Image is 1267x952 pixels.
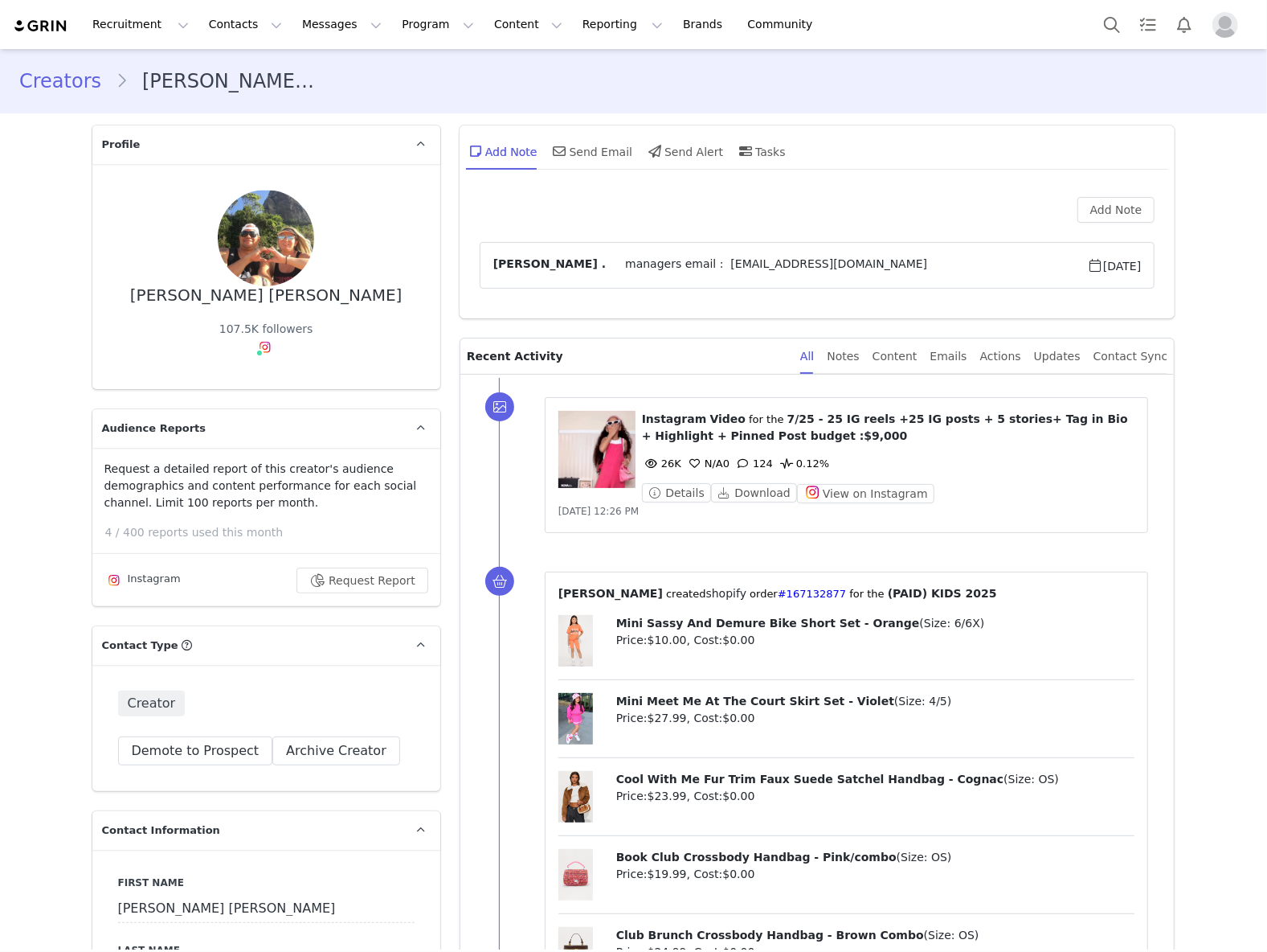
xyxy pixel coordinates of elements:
span: Size: OS [928,929,975,942]
div: Send Alert [645,132,723,170]
p: Price: , Cost: [616,632,1135,649]
span: Size: OS [1008,773,1055,786]
span: $0.00 [722,712,754,724]
span: 26K [642,458,681,470]
div: Contact Sync [1093,339,1168,375]
span: Video [710,412,746,425]
button: Recruitment [83,6,198,43]
span: $0.00 [722,868,754,880]
span: Creator [118,691,186,716]
span: $10.00 [648,634,687,646]
div: Actions [980,339,1021,375]
img: grin logo [13,18,69,34]
span: [DATE] 12:26 PM [558,506,639,517]
span: $19.99 [648,868,687,880]
button: Search [1094,6,1130,43]
a: View on Instagram [797,487,934,499]
label: First Name [118,876,415,890]
img: instagram.svg [108,574,121,587]
span: Profile [102,137,141,153]
img: instagram.svg [259,341,272,354]
p: Price: , Cost: [616,710,1135,727]
p: Request a detailed report of this creator's audience demographics and content performance for eac... [104,461,428,511]
button: Content [484,6,572,43]
span: 0.12% [777,458,829,470]
button: Download [711,483,797,503]
span: Audience Reports [102,421,206,437]
button: Program [392,6,484,43]
button: Archive Creator [272,737,400,765]
span: $27.99 [648,712,687,724]
button: Notifications [1167,6,1202,43]
span: Contact Type [102,638,178,654]
div: Content [873,339,918,375]
span: (PAID) KIDS 2025 [888,587,997,600]
div: Send Email [550,132,633,170]
span: Instagram [642,412,707,425]
div: 107.5K followers [219,321,313,338]
img: placeholder-profile.jpg [1212,12,1238,38]
span: Club Brunch Crossbody Handbag - Brown Combo [616,929,924,942]
span: [PERSON_NAME] [558,587,663,600]
button: Demote to Prospect [118,737,273,765]
p: Price: , Cost: [616,866,1135,883]
img: c4cfcfaa-ceac-4938-b910-3dcc74851e42.jpg [218,190,314,286]
button: Reporting [573,6,672,43]
p: Recent Activity [467,339,787,374]
div: [PERSON_NAME] [PERSON_NAME] [130,286,403,305]
p: ( ) [616,849,1135,866]
span: shopify [706,587,746,600]
a: Community [738,6,830,43]
a: Brands [673,6,737,43]
p: ⁨ ⁩ created⁨ ⁩⁨⁩ order⁨ ⁩ for the ⁨ ⁩ [558,585,1135,602]
button: Add Note [1077,197,1155,223]
p: ( ) [616,771,1135,788]
span: managers email : [EMAIL_ADDRESS][DOMAIN_NAME] [606,256,1087,275]
div: Notes [827,339,859,375]
button: Profile [1203,12,1254,38]
div: Tasks [736,132,786,170]
a: Tasks [1130,6,1166,43]
div: Emails [930,339,967,375]
div: Updates [1034,339,1081,375]
div: All [800,339,814,375]
span: 0 [685,458,730,470]
span: $23.99 [648,790,687,802]
span: Size: 6/6X [924,617,980,630]
button: View on Instagram [797,484,934,503]
p: ( ) [616,927,1135,944]
button: Details [642,483,711,503]
p: Price: , Cost: [616,788,1135,805]
p: ( ) [616,693,1135,710]
span: $0.00 [722,790,754,802]
span: Mini Sassy And Demure Bike Short Set - Orange [616,617,920,630]
span: Mini Meet Me At The Court Skirt Set - Violet [616,695,894,708]
button: Contacts [199,6,292,43]
span: N/A [685,458,723,470]
span: $0.00 [722,634,754,646]
span: 124 [734,458,773,470]
span: Cool With Me Fur Trim Faux Suede Satchel Handbag - Cognac [616,773,1004,786]
span: Contact Information [102,823,220,839]
div: Add Note [466,132,537,170]
a: Creators [19,67,116,96]
span: [PERSON_NAME] . [493,256,606,275]
span: Size: 4/5 [899,695,947,708]
a: #167132877 [778,588,846,600]
span: [DATE] [1087,256,1141,275]
span: Book Club Crossbody Handbag - Pink/combo [616,851,897,864]
span: Size: OS [901,851,947,864]
button: Messages [292,6,391,43]
span: 7/25 - 25 IG reels +25 IG posts + 5 stories+ Tag in Bio + Highlight + Pinned Post budget :$9,000 [642,412,1128,442]
button: Request Report [296,568,428,593]
p: ( ) [616,615,1135,632]
p: 4 / 400 reports used this month [105,524,440,541]
p: ⁨ ⁩ ⁨ ⁩ for the ⁨ ⁩ [642,411,1135,445]
div: Instagram [104,571,181,590]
